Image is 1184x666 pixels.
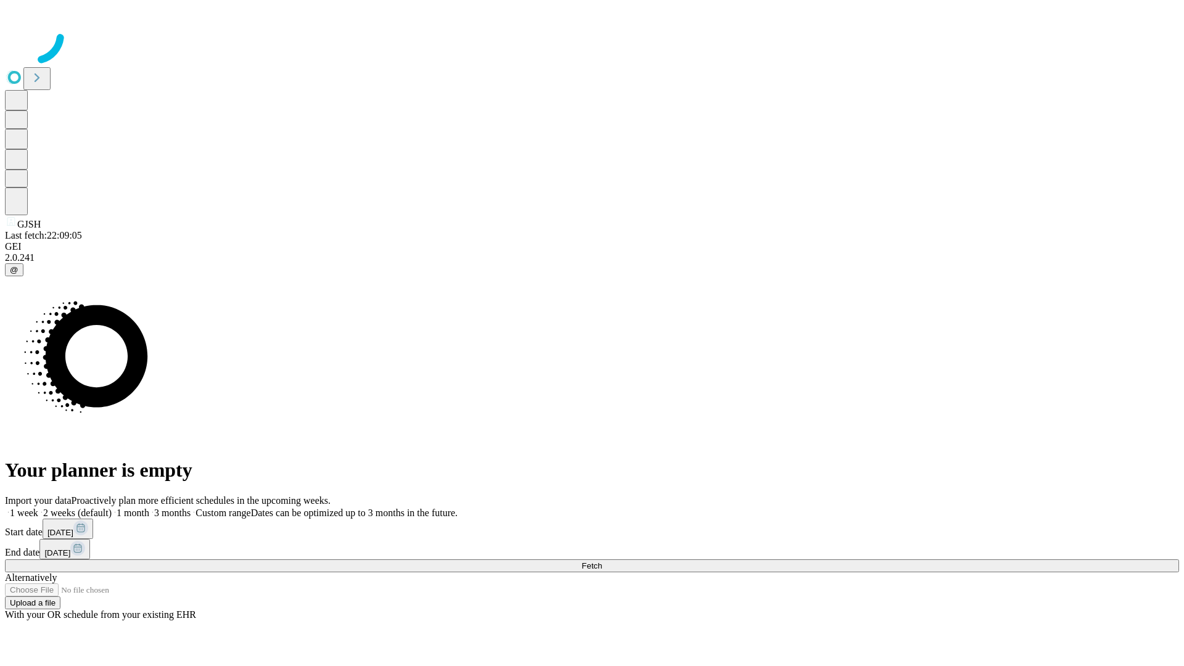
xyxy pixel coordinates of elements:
[17,219,41,229] span: GJSH
[10,508,38,518] span: 1 week
[154,508,191,518] span: 3 months
[39,539,90,559] button: [DATE]
[195,508,250,518] span: Custom range
[5,559,1179,572] button: Fetch
[44,548,70,557] span: [DATE]
[117,508,149,518] span: 1 month
[582,561,602,570] span: Fetch
[5,263,23,276] button: @
[47,528,73,537] span: [DATE]
[5,596,60,609] button: Upload a file
[5,572,57,583] span: Alternatively
[5,539,1179,559] div: End date
[43,519,93,539] button: [DATE]
[10,265,18,274] span: @
[5,495,72,506] span: Import your data
[72,495,331,506] span: Proactively plan more efficient schedules in the upcoming weeks.
[5,241,1179,252] div: GEI
[5,609,196,620] span: With your OR schedule from your existing EHR
[5,252,1179,263] div: 2.0.241
[5,230,82,240] span: Last fetch: 22:09:05
[5,519,1179,539] div: Start date
[251,508,458,518] span: Dates can be optimized up to 3 months in the future.
[5,459,1179,482] h1: Your planner is empty
[43,508,112,518] span: 2 weeks (default)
